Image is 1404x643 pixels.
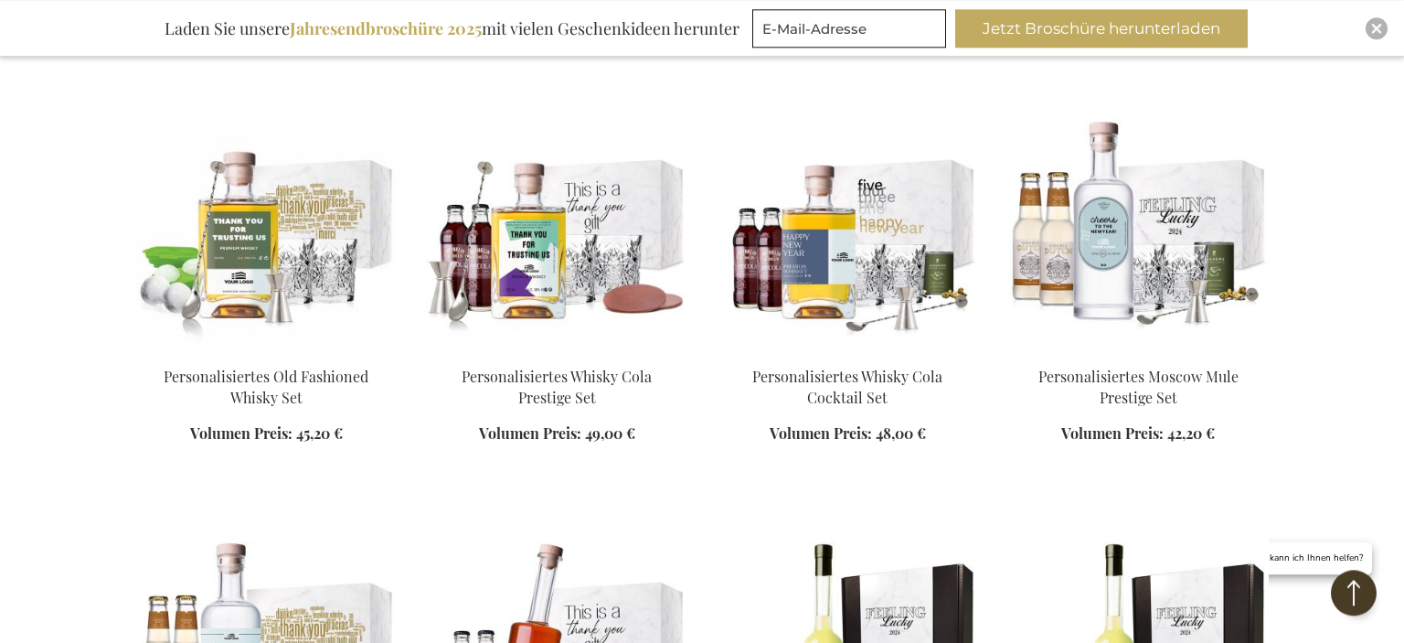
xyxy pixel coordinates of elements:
[426,95,687,351] img: Personalised Whiskey Cola Prestige Set
[752,367,942,407] a: Personalisiertes Whisky Cola Cocktail Set
[1038,367,1239,407] a: Personalisiertes Moscow Mule Prestige Set
[770,423,926,445] a: Volumen Preis: 48,00 €
[426,344,687,361] a: Personalised Whiskey Cola Prestige Set
[585,423,635,443] span: 49,00 €
[290,17,482,39] b: Jahresendbroschüre 2025
[1366,17,1388,39] div: Close
[752,9,952,53] form: marketing offers and promotions
[156,9,748,48] div: Laden Sie unsere mit vielen Geschenkideen herunter
[717,344,978,361] a: Personalised Whiskey Cola Cocktail Set
[164,367,368,407] a: Personalisiertes Old Fashioned Whisky Set
[770,423,872,443] span: Volumen Preis:
[955,9,1248,48] button: Jetzt Broschüre herunterladen
[135,344,397,361] a: Personalised Old Fashioned Whisky Set
[190,423,292,443] span: Volumen Preis:
[1167,423,1215,443] span: 42,20 €
[479,423,635,445] a: Volumen Preis: 49,00 €
[1371,23,1382,34] img: Close
[876,423,926,443] span: 48,00 €
[1061,423,1215,445] a: Volumen Preis: 42,20 €
[752,9,946,48] input: E-Mail-Adresse
[1061,423,1164,443] span: Volumen Preis:
[479,423,581,443] span: Volumen Preis:
[1007,95,1269,351] img: Gepersonaliseerde Moscow Mule Prestige Set
[135,95,397,351] img: Personalised Old Fashioned Whisky Set
[190,423,343,445] a: Volumen Preis: 45,20 €
[1007,344,1269,361] a: Gepersonaliseerde Moscow Mule Prestige Set
[296,423,343,443] span: 45,20 €
[717,95,978,351] img: Personalised Whiskey Cola Cocktail Set
[462,367,652,407] a: Personalisiertes Whisky Cola Prestige Set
